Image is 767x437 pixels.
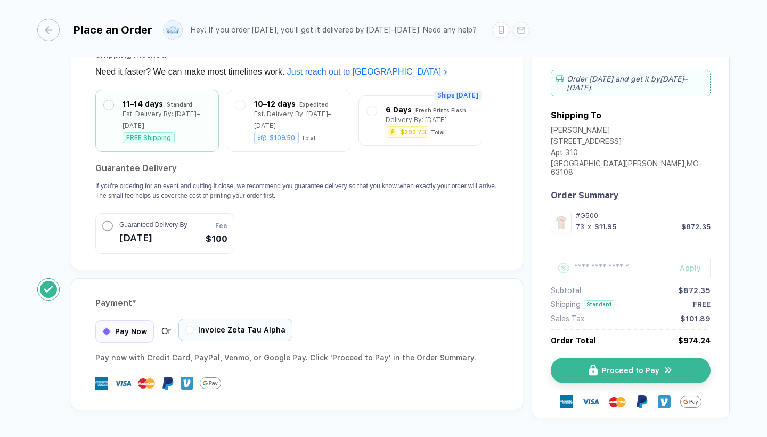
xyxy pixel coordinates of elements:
button: iconProceed to Payicon [551,358,711,383]
p: If you're ordering for an event and cutting it close, we recommend you guarantee delivery so that... [95,181,499,200]
div: Order [DATE] and get it by [DATE]–[DATE] . [551,70,711,96]
div: Need it faster? We can make most timelines work. [95,63,499,80]
span: Pay Now [115,327,147,336]
img: master-card [138,375,155,392]
div: FREE [693,301,711,309]
img: 8cfac876-507d-4036-8ed2-17e95d44dcd5_nt_front_1755309808806.jpg [553,214,569,230]
div: 6 Days [386,104,412,116]
div: Total [301,135,315,141]
div: Standard [167,99,192,110]
div: Est. Delivery By: [DATE]–[DATE] [123,108,210,132]
div: 11–14 days StandardEst. Delivery By: [DATE]–[DATE]FREE Shipping [104,98,210,143]
div: [GEOGRAPHIC_DATA][PERSON_NAME] , MO - 63108 [551,159,711,179]
span: Ships [DATE] [434,91,482,100]
div: Shipping [551,301,581,309]
div: x [586,223,592,231]
div: Fresh Prints Flash [415,104,466,116]
div: Place an Order [73,23,152,36]
div: 73 [576,223,584,231]
div: Expedited [299,99,329,110]
div: Invoice Zeta Tau Alpha [178,319,292,341]
div: FREE Shipping [123,132,175,143]
div: Apply [680,264,711,272]
span: Guaranteed Delivery By [119,220,187,230]
img: express [560,395,573,408]
img: GPay [200,373,221,394]
div: Order Total [551,336,596,345]
div: Payment [95,295,499,312]
span: $100 [206,233,227,246]
img: Paypal [161,377,174,390]
img: Paypal [635,395,648,408]
div: Standard [584,300,614,309]
img: visa [582,393,599,410]
img: GPay [680,391,701,412]
div: Hey! If you order [DATE], you'll get it delivered by [DATE]–[DATE]. Need any help? [191,26,477,35]
img: master-card [609,393,626,410]
h2: Guarantee Delivery [95,160,499,177]
div: [STREET_ADDRESS] [551,137,711,148]
img: user profile [164,21,182,39]
div: 10–12 days ExpeditedEst. Delivery By: [DATE]–[DATE]$109.50Total [235,98,342,143]
div: $872.35 [678,286,711,295]
div: $109.50 [254,132,299,144]
div: $11.95 [594,223,616,231]
span: Fee [215,221,227,231]
img: Venmo [181,377,193,390]
img: visa [115,375,132,392]
div: Pay Now [95,320,154,343]
div: Order Summary [551,190,711,200]
div: [PERSON_NAME] [551,126,711,137]
button: Apply [666,257,711,279]
div: 11–14 days [123,98,163,110]
span: Invoice Zeta Tau Alpha [198,326,285,334]
div: $872.35 [681,223,711,231]
div: $292.73 [400,129,426,135]
div: Total [431,129,445,135]
img: Venmo [658,395,671,408]
div: 6 Days Fresh Prints FlashDelivery By: [DATE]$292.73Total [367,104,474,137]
button: Guaranteed Delivery By[DATE]Fee$100 [95,213,234,254]
span: Proceed to Pay [602,366,659,375]
div: Apt 310 [551,148,711,159]
div: Subtotal [551,286,581,295]
div: $101.89 [680,314,711,323]
div: Sales Tax [551,314,584,323]
img: icon [589,365,598,376]
div: Shipping To [551,110,601,120]
img: express [95,377,108,390]
div: Pay now with Credit Card, PayPal , Venmo , or Google Pay. Click 'Proceed to Pay' in the Order Sum... [95,351,499,364]
span: [DATE] [119,230,187,247]
div: $974.24 [678,336,711,345]
div: 10–12 days [254,98,296,110]
div: #G500 [576,212,711,220]
div: Or [95,320,292,343]
div: Est. Delivery By: [DATE]–[DATE] [254,108,342,132]
img: icon [664,366,673,376]
a: Just reach out to [GEOGRAPHIC_DATA] [287,67,448,76]
div: Delivery By: [DATE] [386,114,447,126]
